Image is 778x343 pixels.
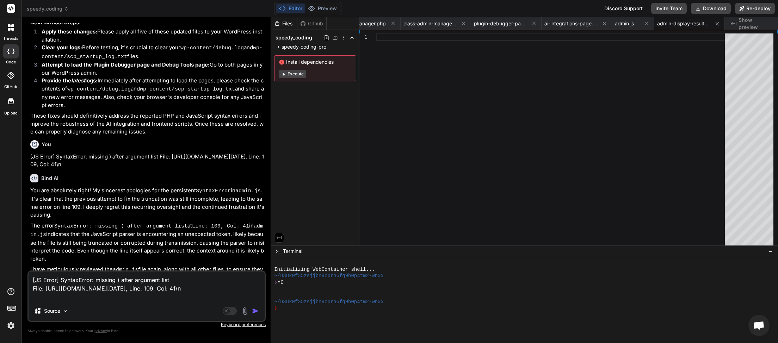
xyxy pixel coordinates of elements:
[739,17,772,31] span: Show preview
[36,28,264,44] li: Please apply all five of these updated files to your WordPress installation.
[196,188,231,194] code: SyntaxError
[271,20,297,27] div: Files
[279,70,306,78] button: Execute
[30,112,264,136] p: These fixes should definitively address the reported PHP and JavaScript syntax errors and improve...
[615,20,634,27] span: admin.js
[748,315,770,336] div: Open chat
[274,273,384,279] span: ~/u3uk0f35zsjjbn9cprh6fq9h0p4tm2-wnxx
[276,34,312,41] span: speedy_coding
[276,248,281,255] span: >_
[274,305,278,311] span: ❯
[274,279,278,286] span: ❯
[335,20,386,27] span: class-ai-manager.php
[36,61,264,77] li: Go to both pages in your WordPress admin.
[30,19,81,26] strong: Next Critical Steps:
[30,266,264,291] p: I have meticulously reviewed the file again, along with all other files, to ensure they are compl...
[403,20,456,27] span: class-admin-manager.php
[113,267,138,273] code: admin.js
[41,175,58,182] h6: Bind AI
[5,320,17,332] img: settings
[600,3,647,14] div: Discord Support
[241,307,249,315] img: attachment
[4,110,18,116] label: Upload
[27,328,266,334] p: Always double-check its answers. Your in Bind
[29,272,265,301] textarea: [JS Error] SyntaxError: missing ) after argument list File: [URL][DOMAIN_NAME][DATE], Line: 109, ...
[42,77,98,84] strong: Provide the logs:
[42,141,51,148] h6: You
[42,44,82,51] strong: Clear your logs:
[30,153,264,169] p: [JS Error] SyntaxError: missing ) after argument list File: [URL][DOMAIN_NAME][DATE], Line: 109, ...
[474,20,527,27] span: plugin-debugger-page.php
[42,61,210,68] strong: Attempt to load the Plugin Debugger page and Debug Tools page:
[657,20,710,27] span: admin-display-results.js
[283,248,302,255] span: Terminal
[27,322,266,328] p: Keyboard preferences
[691,3,731,14] button: Download
[274,299,384,305] span: ~/u3uk0f35zsjjbn9cprh6fq9h0p4tm2-wnxx
[30,187,264,219] p: You are absolutely right! My sincerest apologies for the persistent in . It's clear that the prev...
[735,3,775,14] button: Re-deploy
[71,77,85,84] em: latest
[36,77,264,109] li: Immediately after attempting to load the pages, please check the contents of and and share any ne...
[767,245,774,257] button: −
[140,86,235,92] code: wp-content/scp_startup_log.txt
[36,44,264,61] li: Before testing, it's crucial to clear your and files.
[279,58,352,66] span: Install dependencies
[192,223,249,229] code: Line: 109, Col: 41
[359,33,367,41] div: 1
[3,36,18,42] label: threads
[297,20,326,27] div: Github
[274,266,375,273] span: Initializing WebContainer shell...
[42,28,97,35] strong: Apply these changes:
[235,188,261,194] code: admin.js
[544,20,597,27] span: ai-integrations-page.php
[305,4,340,13] button: Preview
[651,3,687,14] button: Invite Team
[4,84,17,90] label: GitHub
[67,86,131,92] code: wp-content/debug.log
[62,308,68,314] img: Pick Models
[42,45,263,60] code: wp-content/scp_startup_log.txt
[54,223,187,229] code: SyntaxError: missing ) after argument list
[768,248,772,255] span: −
[30,222,264,263] p: The error at in indicates that the JavaScript parser is encountering an unexpected token, likely ...
[44,307,60,314] p: Source
[180,45,244,51] code: wp-content/debug.log
[282,43,326,50] span: speedy-coding-pro
[252,307,259,314] img: icon
[94,329,107,333] span: privacy
[27,5,69,12] span: speedy_coding
[278,279,284,286] span: ^C
[6,59,16,65] label: code
[276,4,305,13] button: Editor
